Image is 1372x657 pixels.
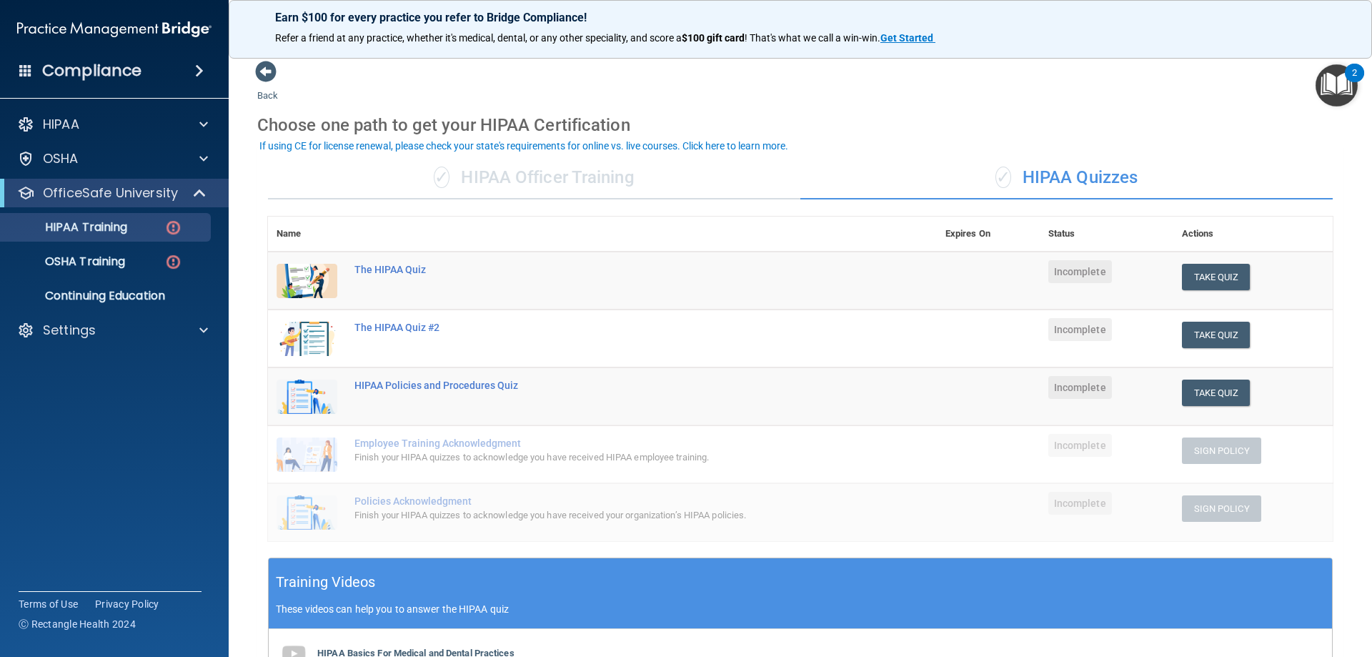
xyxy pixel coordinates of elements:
div: Employee Training Acknowledgment [354,438,865,449]
p: Settings [43,322,96,339]
a: OSHA [17,150,208,167]
a: Terms of Use [19,597,78,611]
div: HIPAA Officer Training [268,157,800,199]
a: HIPAA [17,116,208,133]
th: Name [268,217,346,252]
p: OfficeSafe University [43,184,178,202]
th: Expires On [937,217,1040,252]
button: Take Quiz [1182,264,1251,290]
p: OSHA Training [9,255,125,269]
img: PMB logo [17,15,212,44]
a: Get Started [880,32,935,44]
strong: Get Started [880,32,933,44]
span: ! That's what we call a win-win. [745,32,880,44]
h4: Compliance [42,61,141,81]
span: ✓ [995,167,1011,188]
a: Back [257,73,278,101]
button: Sign Policy [1182,438,1261,464]
span: Ⓒ Rectangle Health 2024 [19,617,136,631]
p: OSHA [43,150,79,167]
p: These videos can help you to answer the HIPAA quiz [276,603,1325,615]
div: Finish your HIPAA quizzes to acknowledge you have received HIPAA employee training. [354,449,865,466]
p: HIPAA [43,116,79,133]
button: Open Resource Center, 2 new notifications [1316,64,1358,107]
div: The HIPAA Quiz #2 [354,322,865,333]
span: Incomplete [1048,260,1112,283]
span: Incomplete [1048,376,1112,399]
img: danger-circle.6113f641.png [164,253,182,271]
th: Status [1040,217,1173,252]
a: OfficeSafe University [17,184,207,202]
span: Incomplete [1048,434,1112,457]
div: The HIPAA Quiz [354,264,865,275]
p: Continuing Education [9,289,204,303]
span: ✓ [434,167,449,188]
span: Incomplete [1048,318,1112,341]
th: Actions [1173,217,1333,252]
a: Settings [17,322,208,339]
button: Take Quiz [1182,380,1251,406]
strong: $100 gift card [682,32,745,44]
div: HIPAA Policies and Procedures Quiz [354,380,865,391]
span: Refer a friend at any practice, whether it's medical, dental, or any other speciality, and score a [275,32,682,44]
span: Incomplete [1048,492,1112,515]
button: Sign Policy [1182,495,1261,522]
a: Privacy Policy [95,597,159,611]
p: Earn $100 for every practice you refer to Bridge Compliance! [275,11,1326,24]
button: If using CE for license renewal, please check your state's requirements for online vs. live cours... [257,139,790,153]
div: Choose one path to get your HIPAA Certification [257,104,1343,146]
h5: Training Videos [276,570,376,595]
div: Policies Acknowledgment [354,495,865,507]
div: HIPAA Quizzes [800,157,1333,199]
div: If using CE for license renewal, please check your state's requirements for online vs. live cours... [259,141,788,151]
button: Take Quiz [1182,322,1251,348]
img: danger-circle.6113f641.png [164,219,182,237]
div: 2 [1352,73,1357,92]
div: Finish your HIPAA quizzes to acknowledge you have received your organization’s HIPAA policies. [354,507,865,524]
p: HIPAA Training [9,220,127,234]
